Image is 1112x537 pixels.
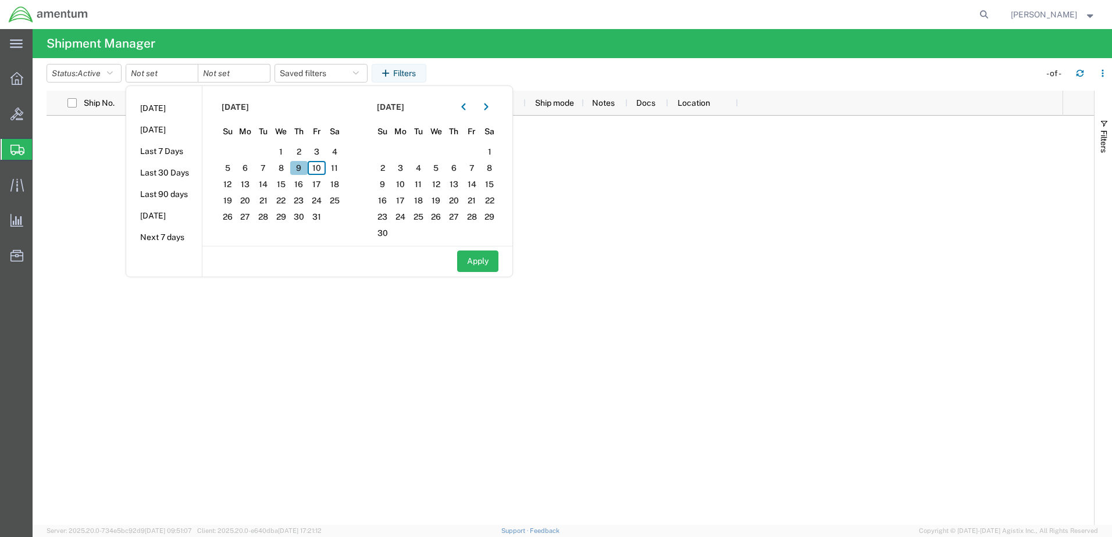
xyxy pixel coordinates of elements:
span: 30 [374,226,392,240]
a: Feedback [530,527,559,534]
button: Filters [372,64,426,83]
span: [DATE] [222,101,249,113]
span: 9 [290,161,308,175]
span: Ship No. [84,98,115,108]
span: Client: 2025.20.0-e640dba [197,527,322,534]
span: 2 [374,161,392,175]
span: 28 [254,210,272,224]
span: Active [77,69,101,78]
span: 17 [391,194,409,207]
span: Ship mode [535,98,574,108]
span: 24 [391,210,409,224]
img: logo [8,6,88,23]
span: [DATE] 17:21:12 [278,527,322,534]
span: 12 [219,177,237,191]
span: 27 [237,210,255,224]
span: 30 [290,210,308,224]
input: Not set [198,65,270,82]
span: 22 [480,194,498,207]
li: [DATE] [126,119,202,141]
span: 11 [409,177,427,191]
span: 15 [480,177,498,191]
span: 21 [463,194,481,207]
div: - of - [1046,67,1067,80]
span: We [427,126,445,138]
span: 10 [391,177,409,191]
span: 15 [272,177,290,191]
span: 23 [374,210,392,224]
span: 8 [480,161,498,175]
button: Saved filters [275,64,368,83]
span: Tu [409,126,427,138]
span: 18 [326,177,344,191]
a: Support [501,527,530,534]
span: 19 [219,194,237,207]
span: 20 [237,194,255,207]
span: 7 [254,161,272,175]
span: Notes [592,98,615,108]
span: We [272,126,290,138]
span: Docs [636,98,655,108]
span: 4 [326,145,344,159]
span: 29 [480,210,498,224]
span: 2 [290,145,308,159]
span: 13 [237,177,255,191]
span: 27 [445,210,463,224]
span: 14 [254,177,272,191]
span: Mo [391,126,409,138]
span: 12 [427,177,445,191]
span: 14 [463,177,481,191]
span: Copyright © [DATE]-[DATE] Agistix Inc., All Rights Reserved [919,526,1098,536]
span: 1 [272,145,290,159]
li: Last 30 Days [126,162,202,184]
span: 18 [409,194,427,207]
span: 16 [290,177,308,191]
span: Mo [237,126,255,138]
span: Sa [326,126,344,138]
span: Filters [1099,130,1109,153]
span: 26 [427,210,445,224]
span: [DATE] [377,101,404,113]
span: Scott Meyers [1011,8,1077,21]
span: Fr [463,126,481,138]
span: Fr [308,126,326,138]
span: 31 [308,210,326,224]
span: 17 [308,177,326,191]
span: 25 [409,210,427,224]
span: 21 [254,194,272,207]
button: [PERSON_NAME] [1010,8,1096,22]
span: 11 [326,161,344,175]
span: 6 [237,161,255,175]
span: 7 [463,161,481,175]
span: Location [678,98,710,108]
span: Su [219,126,237,138]
li: Last 90 days [126,184,202,205]
span: 4 [409,161,427,175]
li: [DATE] [126,205,202,227]
span: 25 [326,194,344,207]
span: 13 [445,177,463,191]
span: 20 [445,194,463,207]
button: Status:Active [47,64,122,83]
span: 22 [272,194,290,207]
span: 23 [290,194,308,207]
li: Next 7 days [126,227,202,248]
li: [DATE] [126,98,202,119]
span: 29 [272,210,290,224]
span: 3 [391,161,409,175]
span: 16 [374,194,392,207]
span: 26 [219,210,237,224]
span: 8 [272,161,290,175]
span: 6 [445,161,463,175]
span: Su [374,126,392,138]
span: 24 [308,194,326,207]
span: Tu [254,126,272,138]
span: Th [445,126,463,138]
span: 19 [427,194,445,207]
span: [DATE] 09:51:07 [145,527,192,534]
span: 10 [308,161,326,175]
span: 9 [374,177,392,191]
h4: Shipment Manager [47,29,155,58]
span: Sa [480,126,498,138]
span: 1 [480,145,498,159]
